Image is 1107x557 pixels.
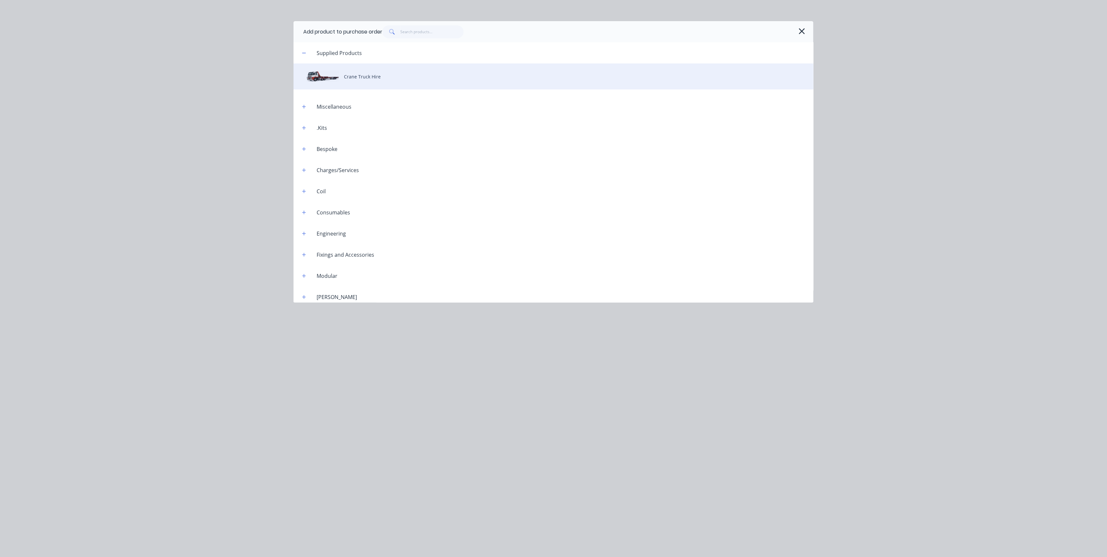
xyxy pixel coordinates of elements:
div: Miscellaneous [311,103,357,111]
div: Add product to purchase order [303,28,382,36]
div: Supplied Products [311,49,367,57]
div: Bespoke [311,145,343,153]
input: Search products... [401,25,464,38]
div: Modular [311,272,343,280]
div: .Kits [311,124,332,132]
div: [PERSON_NAME] [311,293,362,301]
div: Charges/Services [311,166,364,174]
div: Engineering [311,230,351,238]
div: Fixings and Accessories [311,251,379,259]
div: Coil [311,187,331,195]
div: Consumables [311,209,355,216]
